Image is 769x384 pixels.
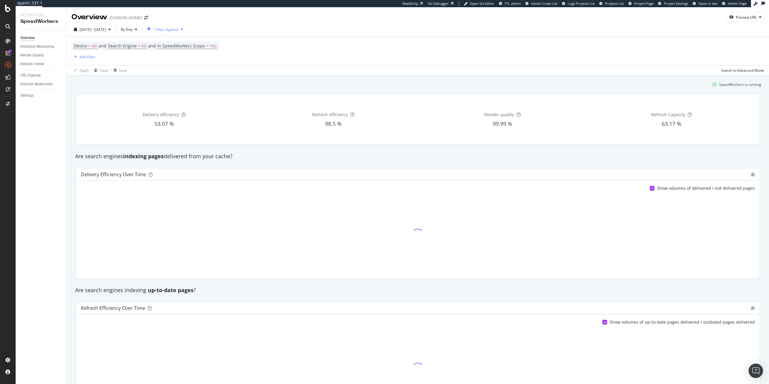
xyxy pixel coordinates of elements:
div: Render Quality [20,52,44,59]
a: Project Page [628,1,654,6]
div: Overview [71,12,107,22]
div: Apply [80,68,89,73]
div: Switch to Advanced Mode [721,68,764,73]
div: Refresh Efficiency over time [81,305,145,311]
strong: up-to-date pages [148,286,193,294]
button: Add Filter [71,53,96,60]
button: By Day [118,25,140,34]
div: Delivery Efficiency over time [81,171,146,177]
span: Open Viz Editor [470,1,494,6]
div: Inventory Monitoring [20,44,54,50]
a: URL Explorer [20,72,62,79]
button: Preview URL [727,12,764,22]
div: ReadOnly: [403,1,419,6]
span: Yes [210,42,217,50]
span: By Day [118,27,132,32]
div: arrow-right-arrow-left [144,16,148,20]
div: Preview URL [736,15,757,20]
span: Open in dev [698,1,718,6]
strong: indexing pages [123,153,164,160]
a: Render Quality [20,52,62,59]
button: 1 Filter Applied [145,25,185,34]
div: Delivery Center [20,61,44,67]
span: Projects List [605,1,624,6]
span: Delivery efficiency [143,112,179,117]
button: Switch to Advanced Mode [719,65,764,75]
a: Open Viz Editor [464,1,494,6]
span: FTL admin [505,1,521,6]
a: Admin Page [722,1,746,6]
div: [DOMAIN_NAME] [110,15,142,21]
a: Settings [20,92,62,99]
a: Admin Crawl List [525,1,558,6]
button: Apply [71,65,89,75]
div: SpeedWorkers is running [719,82,761,87]
button: Clear [92,65,109,75]
span: Admin Page [728,1,746,6]
span: In SpeedWorkers Scope [157,43,205,49]
div: Explorer Bookmarks [20,81,53,87]
span: and [148,43,156,49]
span: All [92,42,97,50]
div: Are search engines delivered from your cache? [72,153,764,160]
div: Settings [20,92,34,99]
span: Project Page [634,1,654,6]
span: = [88,43,91,49]
span: Search Engine [108,43,137,49]
div: Open Intercom Messenger [749,364,763,378]
span: Render quality [484,112,514,117]
span: = [206,43,208,49]
div: Add Filter [80,54,96,59]
span: 98.5 % [325,120,342,127]
a: Project Settings [658,1,688,6]
span: 99.99 % [493,120,512,127]
span: Project Settings [664,1,688,6]
span: Logs Projects List [568,1,595,6]
span: 63.17 % [662,120,681,127]
a: Delivery Center [20,61,62,67]
button: [DATE] - [DATE] [71,25,113,34]
div: Overview [20,35,35,41]
a: Explorer Bookmarks [20,81,62,87]
span: [DATE] - [DATE] [80,27,106,32]
div: Viz Debugger: [428,1,449,6]
a: Projects List [599,1,624,6]
div: Save [119,68,127,73]
span: and [99,43,106,49]
div: Show volumes of up-to-date pages delivered / outdated pages delivered [609,319,755,325]
a: Inventory Monitoring [20,44,62,50]
span: Device [74,43,87,49]
span: 53.07 % [154,120,174,127]
div: Are search engines indexing ? [72,286,764,294]
div: bug [751,172,755,177]
span: Refresh efficiency [312,112,348,117]
a: Overview [20,35,62,41]
a: FTL admin [499,1,521,6]
div: bug [751,306,755,310]
div: SpeedWorkers [20,18,62,25]
div: Activation [20,12,62,18]
span: Admin Crawl List [531,1,558,6]
span: All [141,42,147,50]
div: URL Explorer [20,72,41,79]
div: Show volumes of delivered / not delivered pages [657,185,755,191]
a: Logs Projects List [562,1,595,6]
a: Open in dev [693,1,718,6]
div: Clear [100,68,109,73]
span: Refresh Capacity [651,112,685,117]
button: Save [111,65,127,75]
div: 1 Filter Applied [153,27,178,32]
span: = [138,43,140,49]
